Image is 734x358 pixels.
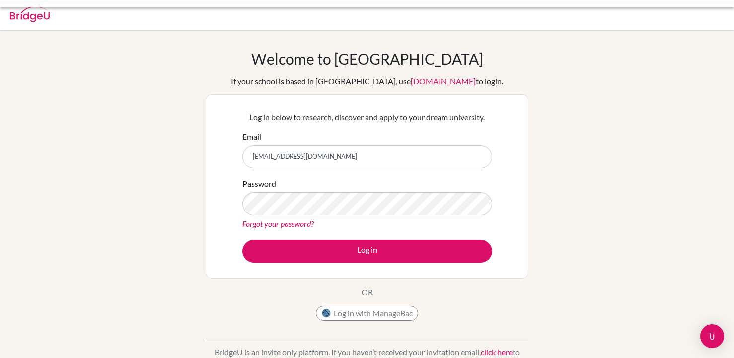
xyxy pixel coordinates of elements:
p: OR [362,286,373,298]
h1: Welcome to [GEOGRAPHIC_DATA] [251,50,483,68]
p: Log in below to research, discover and apply to your dream university. [242,111,492,123]
button: Log in with ManageBac [316,306,418,321]
a: [DOMAIN_NAME] [411,76,476,86]
label: Password [242,178,276,190]
a: Forgot your password? [242,219,314,228]
div: If your school is based in [GEOGRAPHIC_DATA], use to login. [231,75,503,87]
img: Bridge-U [10,6,50,22]
a: click here [481,347,513,357]
button: Log in [242,240,492,263]
div: Open Intercom Messenger [700,324,724,348]
label: Email [242,131,261,143]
